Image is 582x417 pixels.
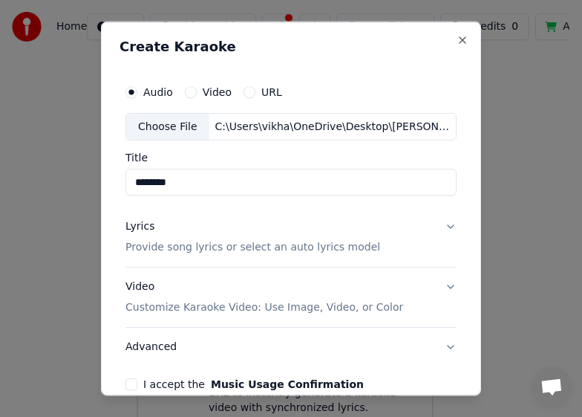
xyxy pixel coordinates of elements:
[125,328,457,366] button: Advanced
[203,86,232,97] label: Video
[120,39,462,53] h2: Create Karaoke
[211,379,364,389] button: I accept the
[209,119,456,134] div: C:\Users\vikha\OneDrive\Desktop\[PERSON_NAME] dep.webm
[125,279,403,315] div: Video
[125,268,457,327] button: VideoCustomize Karaoke Video: Use Image, Video, or Color
[125,240,380,255] p: Provide song lyrics or select an auto lyrics model
[143,379,364,389] label: I accept the
[125,300,403,315] p: Customize Karaoke Video: Use Image, Video, or Color
[125,207,457,267] button: LyricsProvide song lyrics or select an auto lyrics model
[126,113,209,140] div: Choose File
[125,219,154,234] div: Lyrics
[143,86,173,97] label: Audio
[125,152,457,163] label: Title
[261,86,282,97] label: URL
